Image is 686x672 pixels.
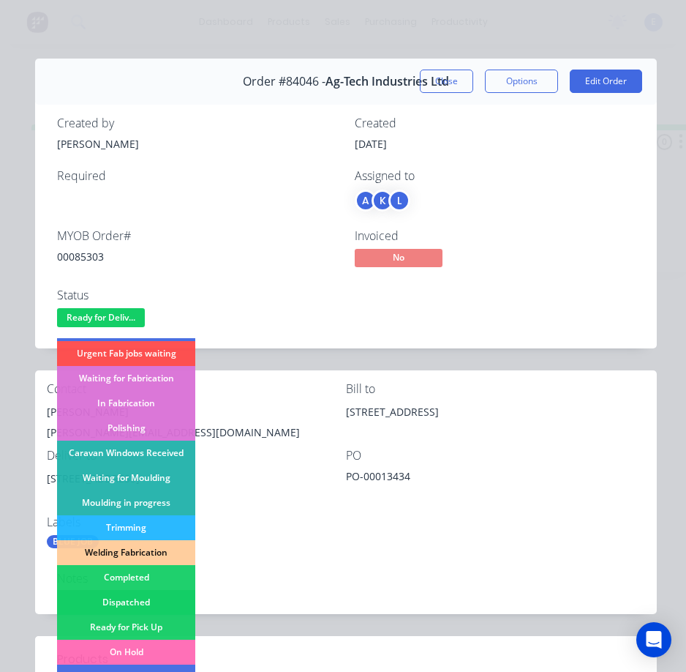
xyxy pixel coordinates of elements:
div: Polishing [57,416,195,441]
div: Invoiced [355,229,635,243]
div: Created [355,116,635,130]
div: [STREET_ADDRESS] [346,402,645,422]
button: Close [420,70,473,93]
div: Created by [57,116,337,130]
div: 00085303 [57,249,337,264]
div: Waiting for Moulding [57,466,195,490]
div: Bill to [346,382,645,396]
div: Status [57,288,337,302]
div: Completed [57,565,195,590]
div: In Fabrication [57,391,195,416]
span: Ag-Tech Industries Ltd [325,75,449,89]
div: Ready for Pick Up [57,615,195,640]
div: On Hold [57,640,195,665]
div: Welding Fabrication [57,540,195,565]
div: [PERSON_NAME] [57,136,337,152]
div: Caravan Windows Received [57,441,195,466]
div: L [388,190,410,212]
div: Notes [57,572,635,586]
span: No [355,249,442,267]
div: Deliver to [47,449,346,463]
div: Moulding in progress [57,490,195,515]
div: Waiting for Fabrication [57,366,195,391]
div: BLUE JOB [47,535,99,548]
div: [STREET_ADDRESS] [346,402,645,449]
div: K [372,190,393,212]
div: Dispatched [57,590,195,615]
button: Edit Order [570,70,642,93]
div: Urgent Fab jobs waiting [57,341,195,366]
div: [PERSON_NAME][EMAIL_ADDRESS][DOMAIN_NAME] [47,422,346,443]
div: PO [346,449,645,463]
span: Order #84046 - [243,75,325,89]
div: Labels [47,515,346,529]
div: MYOB Order # [57,229,337,243]
div: Open Intercom Messenger [636,622,671,657]
button: Options [485,70,558,93]
div: [STREET_ADDRESS] [47,468,346,515]
div: [PERSON_NAME][PERSON_NAME][EMAIL_ADDRESS][DOMAIN_NAME] [47,402,346,449]
div: Assigned to [355,169,635,183]
div: PO-00013434 [346,468,529,489]
div: [STREET_ADDRESS] [47,468,346,489]
div: A [355,190,377,212]
div: Required [57,169,337,183]
div: [PERSON_NAME] [47,402,346,422]
div: Trimming [57,515,195,540]
button: Ready for Deliv... [57,308,145,330]
div: Contact [47,382,346,396]
span: [DATE] [355,137,387,151]
button: AKL [355,190,410,212]
span: Ready for Deliv... [57,308,145,326]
